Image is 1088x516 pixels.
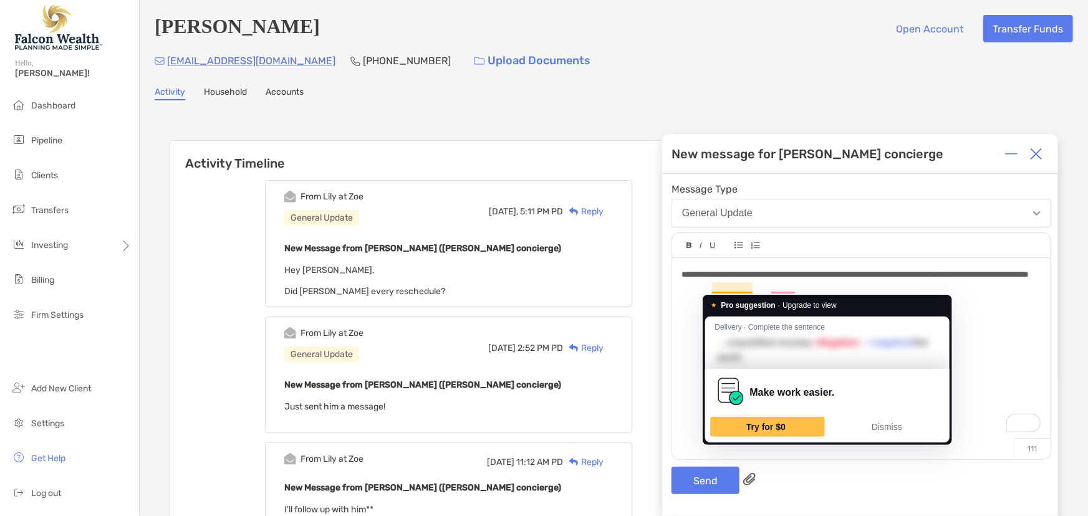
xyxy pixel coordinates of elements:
img: Event icon [284,327,296,339]
span: 2:52 PM PD [518,343,563,353]
img: button icon [474,57,484,65]
img: paperclip attachments [743,473,756,485]
span: [DATE], [489,206,518,217]
a: Accounts [266,87,304,100]
a: Upload Documents [466,47,599,74]
img: Editor control icon [710,242,716,249]
div: New message for [PERSON_NAME] concierge [672,146,943,161]
span: Hey [PERSON_NAME], Did [PERSON_NAME] every reschedule? [284,265,445,297]
span: Log out [31,488,61,499]
span: Add New Client [31,383,91,394]
img: Falcon Wealth Planning Logo [15,5,102,50]
img: pipeline icon [11,132,26,147]
img: logout icon [11,485,26,500]
div: From Lily at Zoe [301,454,363,464]
img: Open dropdown arrow [1033,211,1041,216]
img: dashboard icon [11,97,26,112]
p: [EMAIL_ADDRESS][DOMAIN_NAME] [167,53,335,69]
button: Open Account [887,15,973,42]
img: Editor control icon [751,242,760,249]
span: Investing [31,240,68,251]
div: From Lily at Zoe [301,191,363,202]
a: Activity [155,87,185,100]
img: Email Icon [155,57,165,65]
span: [DATE] [487,457,514,467]
span: Firm Settings [31,310,84,320]
span: 11:12 AM PD [516,457,563,467]
div: From Lily at Zoe [301,328,363,338]
div: General Update [284,210,359,226]
img: get-help icon [11,450,26,465]
img: clients icon [11,167,26,182]
img: firm-settings icon [11,307,26,322]
button: Transfer Funds [983,15,1073,42]
div: Reply [563,342,604,355]
div: Reply [563,456,604,469]
div: General Update [682,208,753,219]
span: Get Help [31,453,65,464]
span: Just sent him a message! [284,401,385,412]
button: Send [672,467,739,494]
span: Billing [31,275,54,285]
span: Dashboard [31,100,75,111]
span: [PERSON_NAME]! [15,68,132,79]
img: transfers icon [11,202,26,217]
span: [DATE] [488,343,516,353]
b: New Message from [PERSON_NAME] ([PERSON_NAME] concierge) [284,243,561,254]
img: settings icon [11,415,26,430]
img: Close [1030,148,1042,160]
img: Expand or collapse [1005,148,1018,160]
img: Reply icon [569,458,579,466]
button: General Update [672,199,1051,227]
p: 111 [1014,438,1051,459]
span: 5:11 PM PD [520,206,563,217]
img: Reply icon [569,208,579,216]
h4: [PERSON_NAME] [155,15,320,42]
div: General Update [284,346,359,362]
h6: Activity Timeline [170,141,727,171]
img: Editor control icon [734,242,743,249]
a: Household [204,87,247,100]
img: investing icon [11,237,26,252]
div: To enrich screen reader interactions, please activate Accessibility in Grammarly extension settings [672,258,1051,447]
span: Clients [31,170,58,181]
img: billing icon [11,272,26,287]
b: New Message from [PERSON_NAME] ([PERSON_NAME] concierge) [284,482,561,493]
span: Message Type [672,183,1051,195]
img: Event icon [284,453,296,465]
img: Reply icon [569,344,579,352]
img: add_new_client icon [11,380,26,395]
b: New Message from [PERSON_NAME] ([PERSON_NAME] concierge) [284,380,561,390]
img: Editor control icon [686,242,692,249]
p: [PHONE_NUMBER] [363,53,451,69]
img: Phone Icon [350,56,360,66]
img: Editor control icon [700,242,702,249]
img: Event icon [284,191,296,203]
span: Transfers [31,205,69,216]
div: Reply [563,205,604,218]
span: Settings [31,418,64,429]
span: I'll follow up with him** [284,504,373,515]
span: Pipeline [31,135,62,146]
